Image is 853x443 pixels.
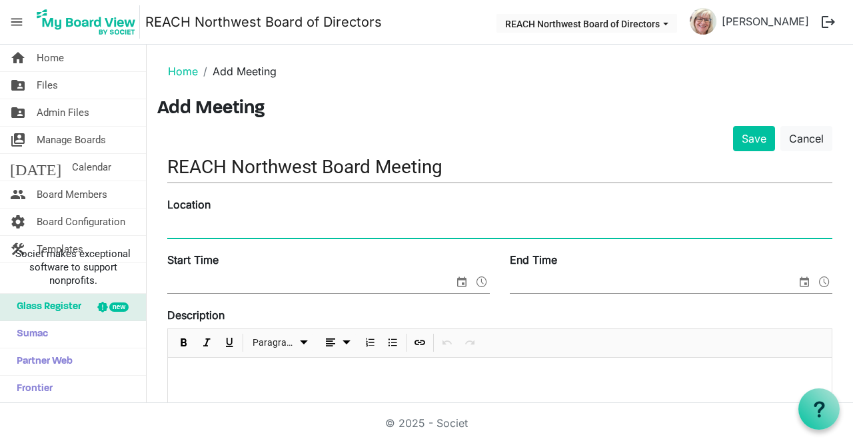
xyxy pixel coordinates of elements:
[33,5,145,39] a: My Board View Logo
[175,334,193,351] button: Bold
[690,8,716,35] img: xNcca4RRyg0UDEizl6vavh_oV_zajZ-egsVvuq0KMR1dYo1R1Y746B5yP5oX2tHc_nlwffgkDc68gwoorz6olQ_thumb.png
[318,334,357,351] button: dropdownbutton
[780,126,832,151] a: Cancel
[37,236,83,262] span: Templates
[221,334,239,351] button: Underline
[198,334,216,351] button: Italic
[37,181,107,208] span: Board Members
[10,294,81,320] span: Glass Register
[814,8,842,36] button: logout
[496,14,677,33] button: REACH Northwest Board of Directors dropdownbutton
[167,197,211,213] label: Location
[245,329,316,357] div: Formats
[6,247,140,287] span: Societ makes exceptional software to support nonprofits.
[10,99,26,126] span: folder_shared
[173,329,195,357] div: Bold
[167,252,219,268] label: Start Time
[218,329,241,357] div: Underline
[733,126,775,151] button: Save
[167,307,225,323] label: Description
[37,127,106,153] span: Manage Boards
[198,63,277,79] li: Add Meeting
[361,334,379,351] button: Numbered List
[316,329,359,357] div: Alignments
[359,329,381,357] div: Numbered List
[157,98,842,121] h3: Add Meeting
[248,334,314,351] button: Paragraph dropdownbutton
[33,5,140,39] img: My Board View Logo
[10,321,48,348] span: Sumac
[10,348,73,375] span: Partner Web
[109,302,129,312] div: new
[37,45,64,71] span: Home
[168,65,198,78] a: Home
[10,45,26,71] span: home
[10,72,26,99] span: folder_shared
[411,334,429,351] button: Insert Link
[10,376,53,402] span: Frontier
[10,127,26,153] span: switch_account
[796,273,812,290] span: select
[72,154,111,181] span: Calendar
[409,329,431,357] div: Insert Link
[145,9,382,35] a: REACH Northwest Board of Directors
[195,329,218,357] div: Italic
[384,334,402,351] button: Bulleted List
[385,416,468,430] a: © 2025 - Societ
[37,209,125,235] span: Board Configuration
[10,236,26,262] span: construction
[716,8,814,35] a: [PERSON_NAME]
[510,252,557,268] label: End Time
[10,154,61,181] span: [DATE]
[4,9,29,35] span: menu
[37,99,89,126] span: Admin Files
[253,334,296,351] span: Paragraph
[10,209,26,235] span: settings
[381,329,404,357] div: Bulleted List
[37,72,58,99] span: Files
[10,181,26,208] span: people
[454,273,470,290] span: select
[167,151,832,183] input: Title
